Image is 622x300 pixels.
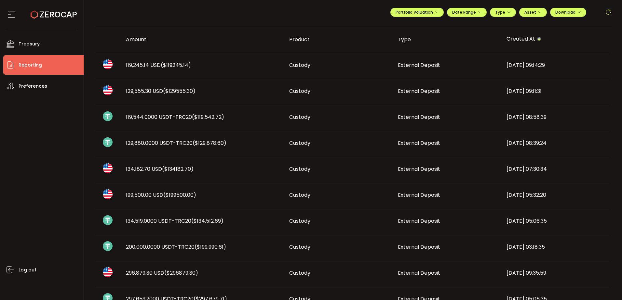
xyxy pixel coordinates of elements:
img: usdt_portfolio.svg [103,215,113,225]
button: Date Range [447,8,487,17]
div: Product [284,36,393,43]
div: [DATE] 05:32:20 [501,191,610,199]
span: Portfolio Valuation [396,9,439,15]
span: External Deposit [398,113,440,121]
span: 199,500.00 USD [126,191,196,199]
button: Download [550,8,586,17]
img: usd_portfolio.svg [103,59,113,69]
div: Created At [501,34,610,45]
div: Type [393,36,501,43]
img: usd_portfolio.svg [103,163,113,173]
span: Type [495,9,511,15]
span: ($119245.14) [161,61,191,69]
span: Custody [289,269,310,277]
div: [DATE] 08:58:39 [501,113,610,121]
span: ($129,878.60) [193,139,226,147]
span: 119,245.14 USD [126,61,191,69]
span: External Deposit [398,269,440,277]
span: External Deposit [398,217,440,225]
span: Date Range [452,9,481,15]
span: ($119,542.72) [192,113,224,121]
span: Custody [289,243,310,251]
span: Download [555,9,581,15]
img: usd_portfolio.svg [103,267,113,277]
iframe: Chat Widget [589,269,622,300]
div: [DATE] 05:06:35 [501,217,610,225]
span: 296,879.30 USD [126,269,198,277]
span: External Deposit [398,165,440,173]
span: External Deposit [398,61,440,69]
span: Reporting [19,60,42,70]
span: ($129555.30) [163,87,196,95]
button: Asset [519,8,547,17]
span: External Deposit [398,191,440,199]
span: Treasury [19,39,40,49]
span: Custody [289,217,310,225]
span: ($134182.70) [162,165,194,173]
span: External Deposit [398,139,440,147]
button: Portfolio Valuation [390,8,444,17]
span: ($134,512.69) [191,217,223,225]
div: Amount [121,36,284,43]
img: usdt_portfolio.svg [103,241,113,251]
span: Custody [289,61,310,69]
img: usd_portfolio.svg [103,189,113,199]
div: [DATE] 09:14:29 [501,61,610,69]
span: External Deposit [398,87,440,95]
span: 134,519.0000 USDT-TRC20 [126,217,223,225]
span: 129,555.30 USD [126,87,196,95]
img: usdt_portfolio.svg [103,111,113,121]
span: Custody [289,165,310,173]
span: 119,544.0000 USDT-TRC20 [126,113,224,121]
span: External Deposit [398,243,440,251]
div: [DATE] 09:35:59 [501,269,610,277]
img: usdt_portfolio.svg [103,137,113,147]
button: Type [490,8,516,17]
div: [DATE] 08:39:24 [501,139,610,147]
span: Custody [289,87,310,95]
span: Custody [289,139,310,147]
span: Asset [524,9,536,15]
span: ($296879.30) [164,269,198,277]
span: ($199,990.61) [195,243,226,251]
span: 134,182.70 USD [126,165,194,173]
span: Custody [289,113,310,121]
span: Log out [19,265,36,275]
span: 129,880.0000 USDT-TRC20 [126,139,226,147]
span: ($199500.00) [163,191,196,199]
div: [DATE] 09:11:31 [501,87,610,95]
img: usd_portfolio.svg [103,85,113,95]
span: Custody [289,191,310,199]
div: [DATE] 03:18:35 [501,243,610,251]
span: Preferences [19,81,47,91]
span: 200,000.0000 USDT-TRC20 [126,243,226,251]
div: [DATE] 07:30:34 [501,165,610,173]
